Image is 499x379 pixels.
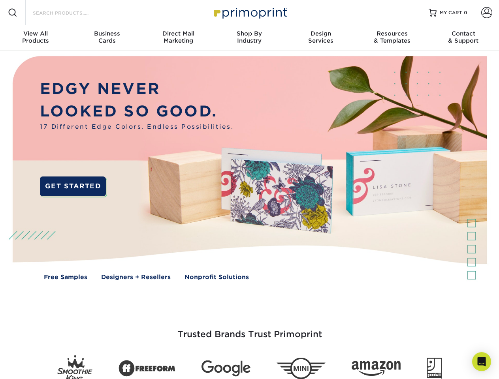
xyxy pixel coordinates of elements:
div: Services [285,30,356,44]
span: Design [285,30,356,37]
span: Shop By [214,30,285,37]
a: GET STARTED [40,176,106,196]
img: Google [201,360,250,377]
a: Free Samples [44,273,87,282]
img: Primoprint [210,4,289,21]
a: DesignServices [285,25,356,51]
span: MY CART [440,9,462,16]
span: Business [71,30,142,37]
a: Nonprofit Solutions [185,273,249,282]
input: SEARCH PRODUCTS..... [32,8,109,17]
div: Marketing [143,30,214,44]
a: BusinessCards [71,25,142,51]
span: Resources [356,30,427,37]
img: Goodwill [427,358,442,379]
div: & Support [428,30,499,44]
div: & Templates [356,30,427,44]
span: 0 [464,10,467,15]
p: EDGY NEVER [40,78,233,100]
span: 17 Different Edge Colors. Endless Possibilities. [40,122,233,131]
div: Cards [71,30,142,44]
div: Open Intercom Messenger [472,352,491,371]
span: Direct Mail [143,30,214,37]
a: Direct MailMarketing [143,25,214,51]
p: LOOKED SO GOOD. [40,100,233,123]
h3: Trusted Brands Trust Primoprint [19,310,481,349]
div: Industry [214,30,285,44]
a: Resources& Templates [356,25,427,51]
a: Contact& Support [428,25,499,51]
a: Designers + Resellers [101,273,171,282]
span: Contact [428,30,499,37]
a: Shop ByIndustry [214,25,285,51]
img: Amazon [352,361,401,376]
